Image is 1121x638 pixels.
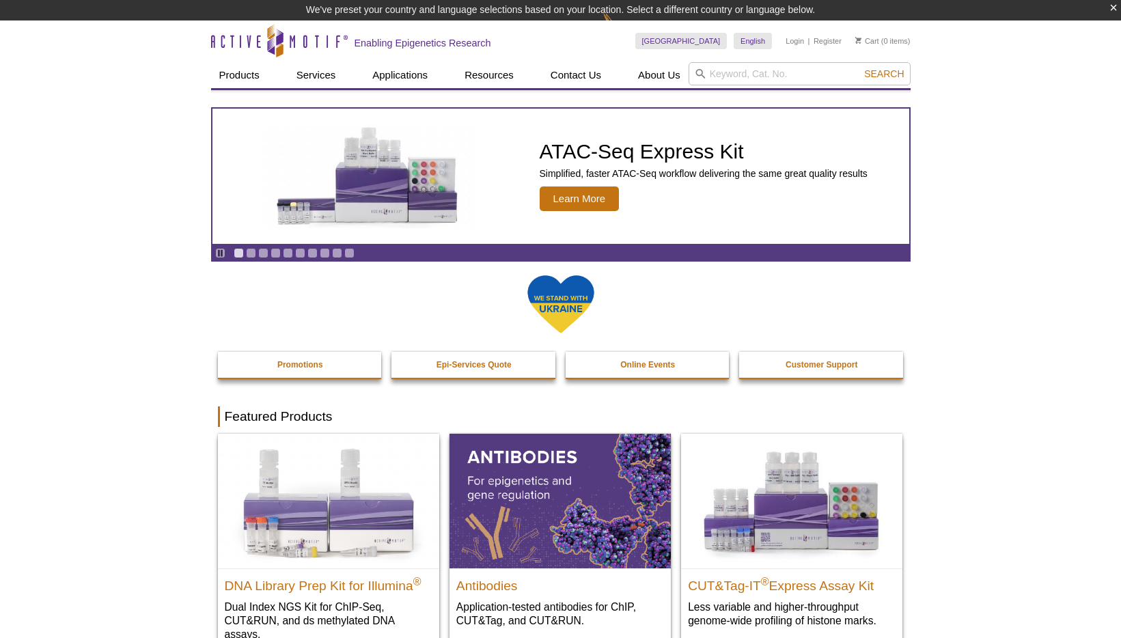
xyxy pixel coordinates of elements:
p: Application-tested antibodies for ChIP, CUT&Tag, and CUT&RUN. [456,600,664,628]
a: Online Events [566,352,731,378]
a: Go to slide 5 [283,248,293,258]
a: Go to slide 9 [332,248,342,258]
li: (0 items) [855,33,911,49]
a: Go to slide 8 [320,248,330,258]
h2: Featured Products [218,406,904,427]
img: Change Here [603,10,639,42]
img: Your Cart [855,37,861,44]
h2: DNA Library Prep Kit for Illumina [225,572,432,593]
a: Go to slide 4 [271,248,281,258]
strong: Promotions [277,360,323,370]
a: Cart [855,36,879,46]
sup: ® [761,575,769,587]
p: Less variable and higher-throughput genome-wide profiling of histone marks​. [688,600,896,628]
img: All Antibodies [449,434,671,568]
a: Go to slide 6 [295,248,305,258]
span: Search [864,68,904,79]
a: Register [814,36,842,46]
button: Search [860,68,908,80]
a: ATAC-Seq Express Kit ATAC-Seq Express Kit Simplified, faster ATAC-Seq workflow delivering the sam... [212,109,909,244]
article: ATAC-Seq Express Kit [212,109,909,244]
h2: ATAC-Seq Express Kit [540,141,868,162]
a: [GEOGRAPHIC_DATA] [635,33,728,49]
img: CUT&Tag-IT® Express Assay Kit [681,434,902,568]
input: Keyword, Cat. No. [689,62,911,85]
a: Products [211,62,268,88]
a: Customer Support [739,352,904,378]
a: Contact Us [542,62,609,88]
a: Toggle autoplay [215,248,225,258]
a: Login [786,36,804,46]
a: Go to slide 10 [344,248,355,258]
a: Go to slide 3 [258,248,268,258]
h2: CUT&Tag-IT Express Assay Kit [688,572,896,593]
a: Epi-Services Quote [391,352,557,378]
a: Applications [364,62,436,88]
sup: ® [413,575,421,587]
strong: Epi-Services Quote [437,360,512,370]
p: Simplified, faster ATAC-Seq workflow delivering the same great quality results [540,167,868,180]
a: Go to slide 7 [307,248,318,258]
a: Resources [456,62,522,88]
h2: Enabling Epigenetics Research [355,37,491,49]
a: Services [288,62,344,88]
li: | [808,33,810,49]
strong: Online Events [620,360,675,370]
strong: Customer Support [786,360,857,370]
a: English [734,33,772,49]
img: DNA Library Prep Kit for Illumina [218,434,439,568]
img: We Stand With Ukraine [527,274,595,335]
a: Go to slide 2 [246,248,256,258]
span: Learn More [540,186,620,211]
a: About Us [630,62,689,88]
img: ATAC-Seq Express Kit [256,124,482,228]
h2: Antibodies [456,572,664,593]
a: Promotions [218,352,383,378]
a: Go to slide 1 [234,248,244,258]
